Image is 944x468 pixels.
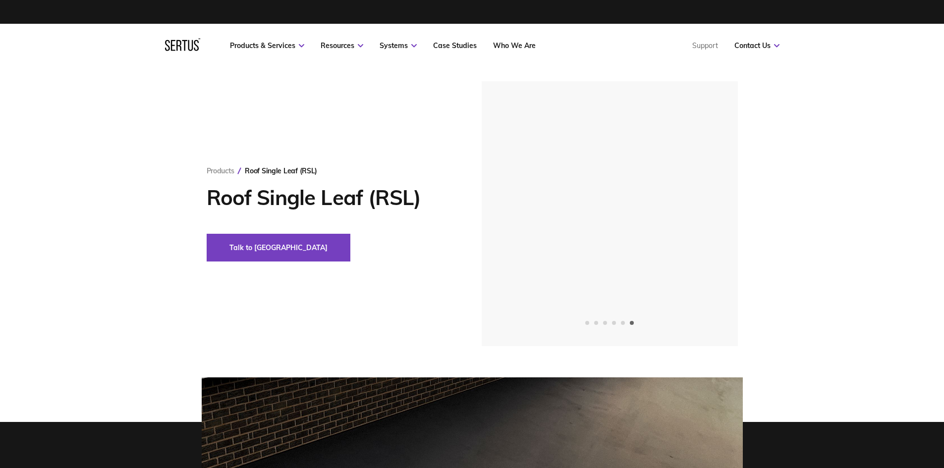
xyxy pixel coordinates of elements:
[766,353,944,468] iframe: Chat Widget
[207,234,350,261] button: Talk to [GEOGRAPHIC_DATA]
[433,41,477,50] a: Case Studies
[612,321,616,325] span: Go to slide 4
[594,321,598,325] span: Go to slide 2
[493,41,536,50] a: Who We Are
[380,41,417,50] a: Systems
[230,41,304,50] a: Products & Services
[585,321,589,325] span: Go to slide 1
[621,321,625,325] span: Go to slide 5
[207,166,234,175] a: Products
[734,41,779,50] a: Contact Us
[692,41,718,50] a: Support
[603,321,607,325] span: Go to slide 3
[207,185,452,210] h1: Roof Single Leaf (RSL)
[321,41,363,50] a: Resources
